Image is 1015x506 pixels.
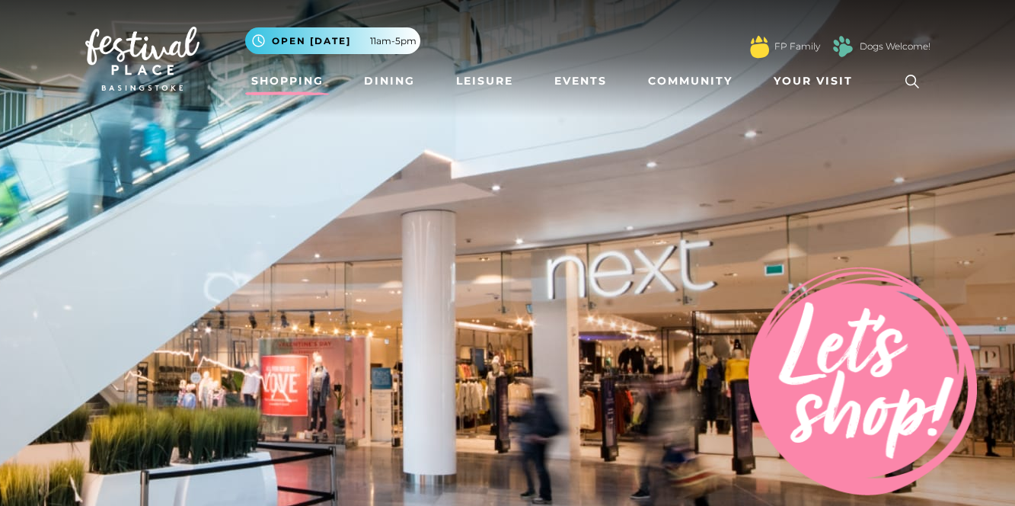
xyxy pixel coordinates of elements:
[450,67,519,95] a: Leisure
[85,27,199,91] img: Festival Place Logo
[548,67,613,95] a: Events
[370,34,417,48] span: 11am-5pm
[768,67,867,95] a: Your Visit
[245,67,330,95] a: Shopping
[358,67,421,95] a: Dining
[642,67,739,95] a: Community
[272,34,351,48] span: Open [DATE]
[774,73,853,89] span: Your Visit
[774,40,820,53] a: FP Family
[245,27,420,54] button: Open [DATE] 11am-5pm
[860,40,930,53] a: Dogs Welcome!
